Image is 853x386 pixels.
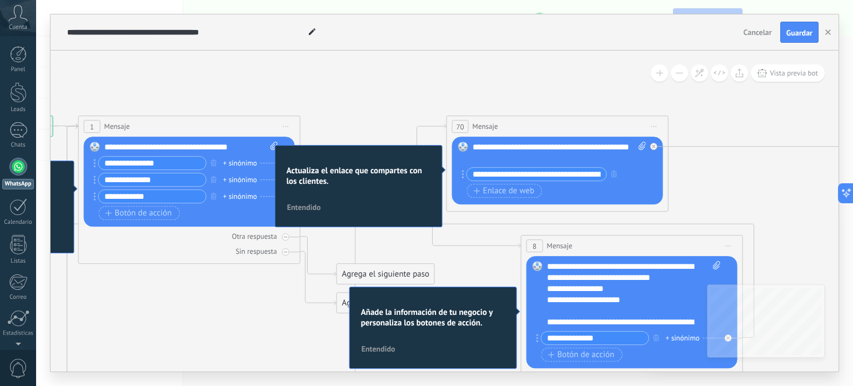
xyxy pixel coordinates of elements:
span: Mensaje [547,240,573,251]
span: Cancelar [744,27,772,37]
div: WhatsApp [2,179,34,189]
span: Vista previa bot [770,68,818,78]
div: Listas [2,258,34,265]
button: Botón de acción [541,348,623,362]
div: Agrega el siguiente paso [337,294,434,312]
span: 8 [533,242,536,251]
button: Cancelar [739,24,776,41]
span: Mensaje [104,121,130,132]
div: + sinónimo [223,191,257,202]
div: Leads [2,106,34,113]
span: Guardar [786,29,812,37]
div: Panel [2,66,34,73]
span: Enlace de web [474,187,534,195]
button: Botón de acción [99,206,180,220]
h2: Añade la información de tu negocio y personaliza los botones de acción. [361,307,505,328]
h2: Actualiza el enlace que compartes con los clientes. [287,166,431,187]
span: Entendido [287,203,321,211]
button: Entendido [357,340,400,357]
button: Enlace de web [467,184,542,198]
button: Guardar [780,22,819,43]
div: + sinónimo [666,333,700,344]
div: Estadísticas [2,330,34,337]
button: Vista previa bot [751,64,825,82]
div: Otra respuesta [232,232,277,241]
div: Agrega el siguiente paso [337,265,434,283]
div: + sinónimo [223,174,257,186]
div: Sin respuesta [235,247,277,256]
div: Calendario [2,219,34,226]
span: Botón de acción [106,209,172,218]
span: 70 [456,122,464,132]
span: Entendido [362,345,395,353]
div: Chats [2,142,34,149]
div: + sinónimo [223,158,257,169]
button: Entendido [282,199,326,215]
div: Correo [2,294,34,301]
span: Mensaje [473,121,498,132]
span: Cuenta [9,24,27,31]
span: 1 [90,122,94,132]
span: Botón de acción [548,350,615,359]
